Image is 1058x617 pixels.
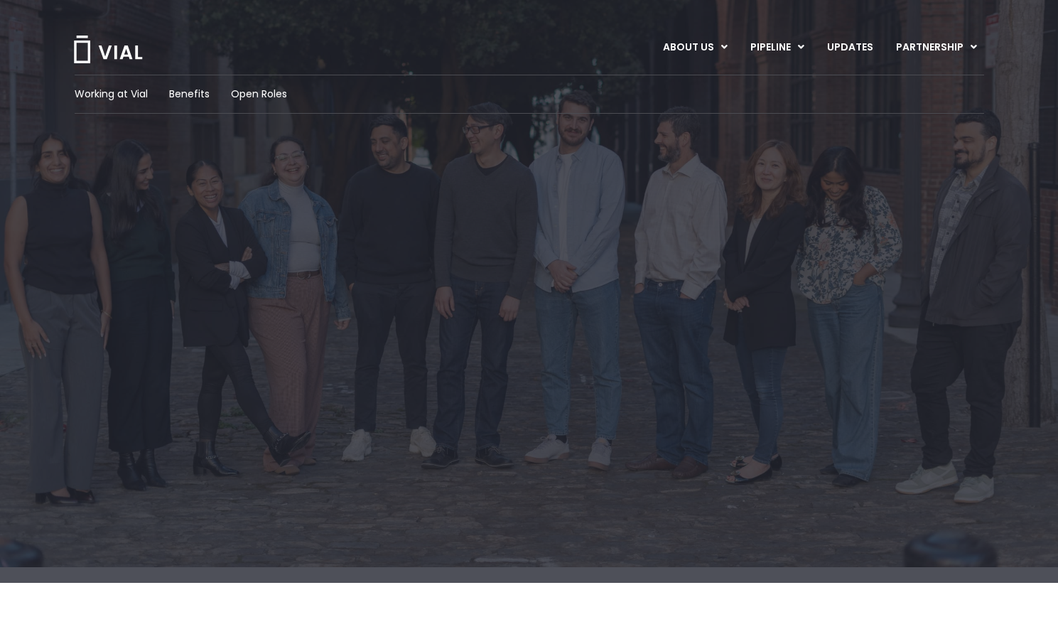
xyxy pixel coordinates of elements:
[231,87,287,102] a: Open Roles
[816,36,884,60] a: UPDATES
[739,36,815,60] a: PIPELINEMenu Toggle
[652,36,738,60] a: ABOUT USMenu Toggle
[72,36,144,63] img: Vial Logo
[75,87,148,102] a: Working at Vial
[169,87,210,102] a: Benefits
[885,36,988,60] a: PARTNERSHIPMenu Toggle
